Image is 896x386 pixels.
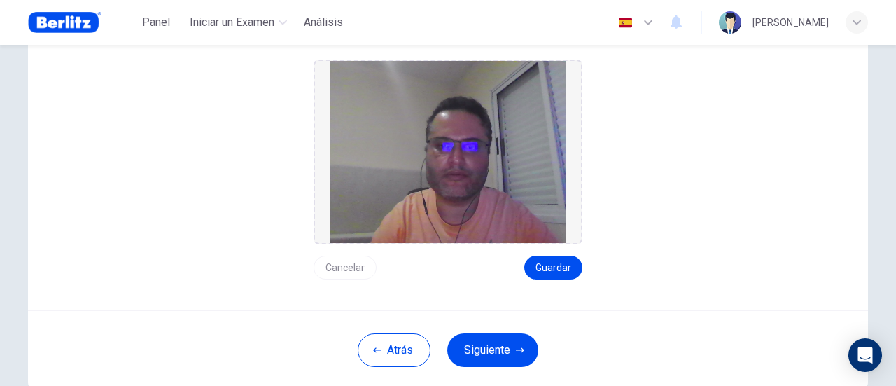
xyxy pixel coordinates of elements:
[524,256,582,280] button: Guardar
[314,256,377,280] button: Cancelar
[617,18,634,28] img: es
[752,14,829,31] div: [PERSON_NAME]
[298,10,349,35] div: Necesitas una licencia para acceder a este contenido
[304,14,343,31] span: Análisis
[848,338,882,372] div: Open Intercom Messenger
[298,10,349,35] button: Análisis
[190,14,274,31] span: Iniciar un Examen
[142,14,170,31] span: Panel
[28,8,134,36] a: Berlitz Brasil logo
[447,333,538,367] button: Siguiente
[28,8,101,36] img: Berlitz Brasil logo
[719,11,741,34] img: Profile picture
[184,10,293,35] button: Iniciar un Examen
[330,61,566,243] img: preview screemshot
[358,333,430,367] button: Atrás
[134,10,178,35] button: Panel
